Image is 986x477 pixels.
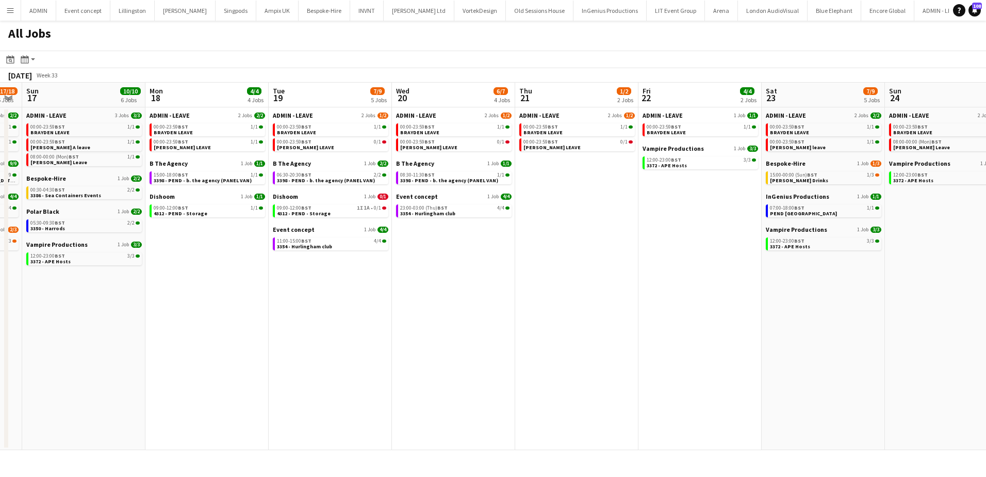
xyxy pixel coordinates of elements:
button: [PERSON_NAME] [155,1,216,21]
button: InGenius Productions [573,1,647,21]
button: Arena [705,1,738,21]
button: Bespoke-Hire [299,1,350,21]
button: Ampix UK [256,1,299,21]
a: 108 [968,4,981,17]
button: Event concept [56,1,110,21]
button: INVNT [350,1,384,21]
button: Lillingston [110,1,155,21]
button: Encore Global [861,1,914,21]
button: ADMIN - LEAVE [914,1,969,21]
button: London AudioVisual [738,1,808,21]
button: Blue Elephant [808,1,861,21]
button: ADMIN [21,1,56,21]
button: LIT Event Group [647,1,705,21]
button: [PERSON_NAME] Ltd [384,1,454,21]
span: Week 33 [34,71,60,79]
div: [DATE] [8,70,32,81]
button: Singpods [216,1,256,21]
button: VortekDesign [454,1,506,21]
span: 108 [972,3,982,9]
button: Old Sessions House [506,1,573,21]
